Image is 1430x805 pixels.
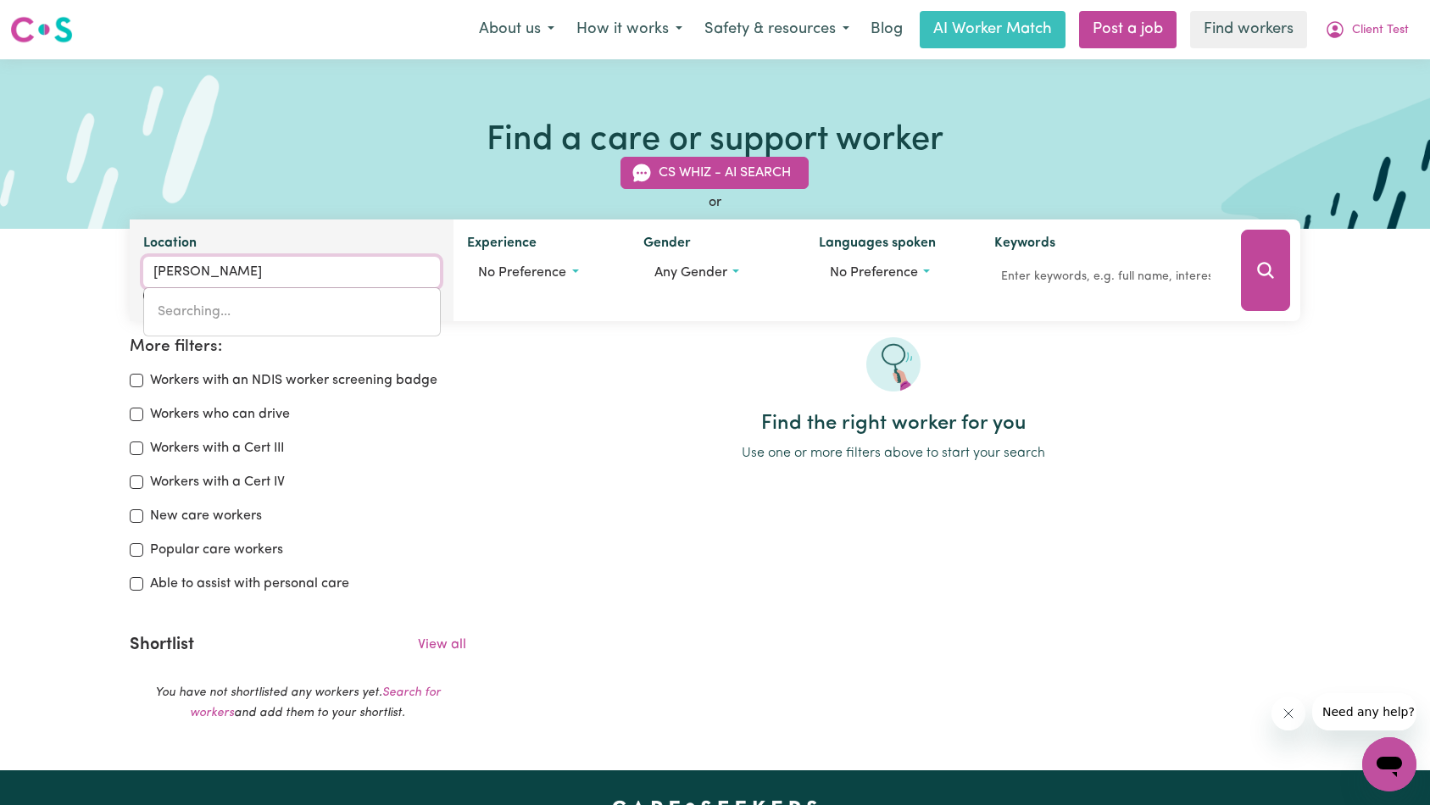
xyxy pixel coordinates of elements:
[150,404,290,425] label: Workers who can drive
[487,412,1300,436] h2: Find the right worker for you
[143,233,197,257] label: Location
[150,540,283,560] label: Popular care workers
[418,638,466,652] a: View all
[1314,12,1420,47] button: My Account
[130,192,1301,213] div: or
[10,10,73,49] a: Careseekers logo
[1079,11,1177,48] a: Post a job
[150,506,262,526] label: New care workers
[155,686,441,719] em: You have not shortlisted any workers yet. and add them to your shortlist.
[190,686,441,719] a: Search for workers
[1241,230,1290,311] button: Search
[860,11,913,48] a: Blog
[819,233,936,257] label: Languages spoken
[994,233,1055,257] label: Keywords
[1271,697,1305,730] iframe: Close message
[130,635,194,655] h2: Shortlist
[620,157,809,189] button: CS Whiz - AI Search
[643,233,691,257] label: Gender
[819,257,967,289] button: Worker language preferences
[994,264,1217,290] input: Enter keywords, e.g. full name, interests
[643,257,792,289] button: Worker gender preference
[693,12,860,47] button: Safety & resources
[143,257,441,287] input: Enter a suburb
[130,337,467,357] h2: More filters:
[143,287,441,336] div: menu-options
[1362,737,1416,791] iframe: Button to launch messaging window
[468,12,565,47] button: About us
[1190,11,1307,48] a: Find workers
[478,266,566,280] span: No preference
[920,11,1066,48] a: AI Worker Match
[830,266,918,280] span: No preference
[487,443,1300,464] p: Use one or more filters above to start your search
[467,257,615,289] button: Worker experience options
[150,438,284,458] label: Workers with a Cert III
[487,120,943,161] h1: Find a care or support worker
[150,472,285,492] label: Workers with a Cert IV
[10,14,73,45] img: Careseekers logo
[467,233,537,257] label: Experience
[150,574,349,594] label: Able to assist with personal care
[1312,693,1416,730] iframe: Message from company
[565,12,693,47] button: How it works
[1352,21,1409,40] span: Client Test
[150,370,437,391] label: Workers with an NDIS worker screening badge
[654,266,727,280] span: Any gender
